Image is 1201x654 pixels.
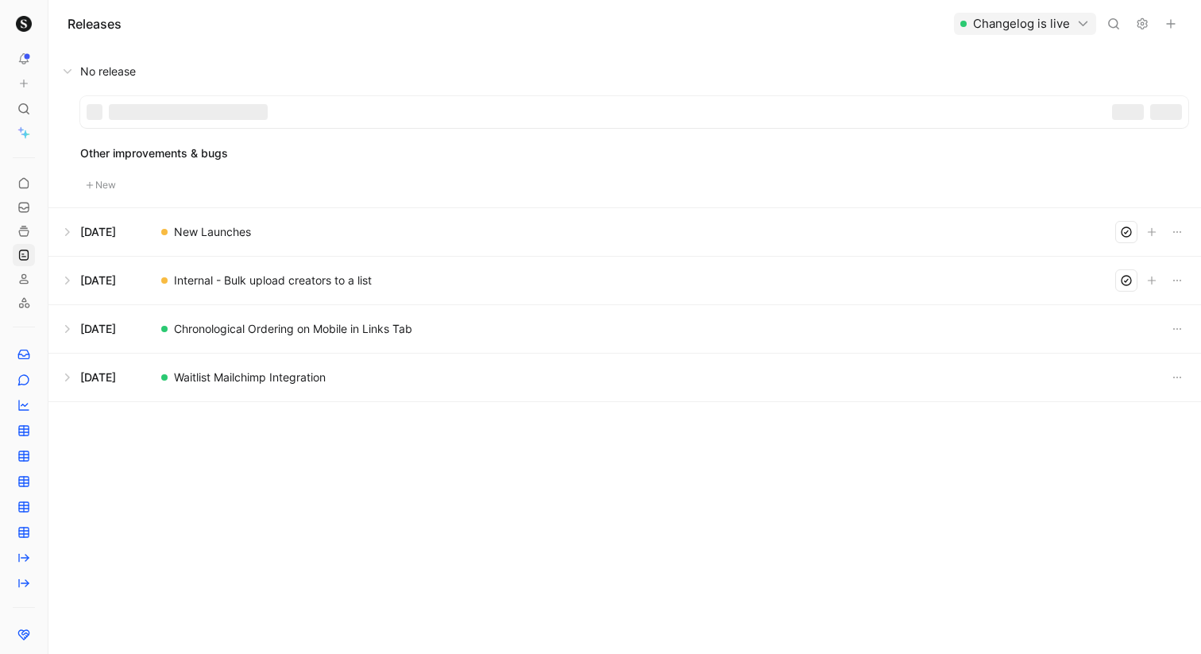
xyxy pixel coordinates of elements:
button: New [80,176,122,195]
img: shopmy [16,16,32,32]
button: Changelog is live [954,13,1096,35]
div: Other improvements & bugs [80,144,1188,163]
button: shopmy [13,13,35,35]
h1: Releases [68,14,122,33]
